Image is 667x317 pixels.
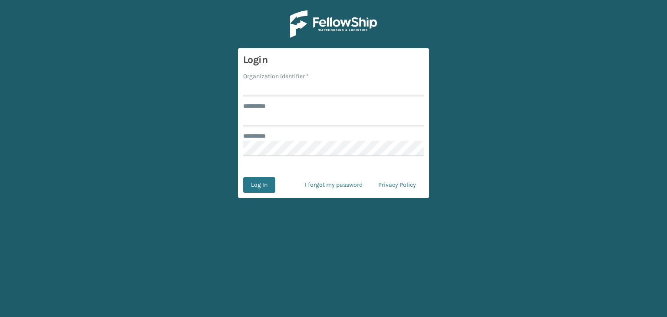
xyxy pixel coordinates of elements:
[297,177,370,193] a: I forgot my password
[243,53,424,66] h3: Login
[243,177,275,193] button: Log In
[370,177,424,193] a: Privacy Policy
[290,10,377,38] img: Logo
[243,72,309,81] label: Organization Identifier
